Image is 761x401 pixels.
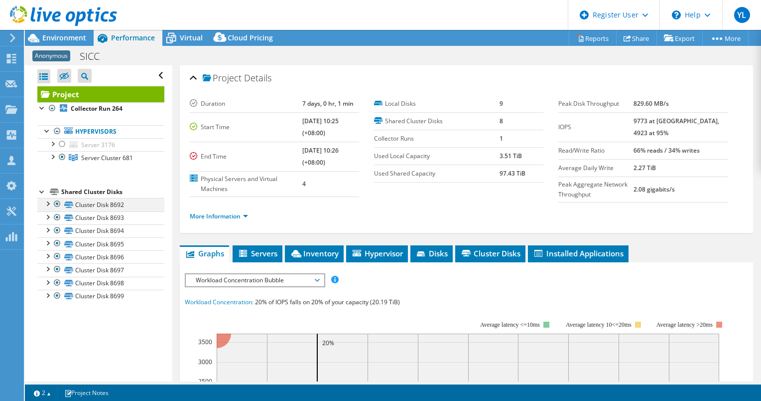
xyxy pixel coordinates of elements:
[190,212,248,220] a: More Information
[198,377,212,386] text: 2500
[566,321,632,328] tspan: Average latency 10<=20ms
[302,99,354,108] b: 7 days, 0 hr, 1 min
[37,151,164,164] a: Server Cluster 681
[75,51,115,62] h1: SICC
[57,387,116,399] a: Project Notes
[228,33,273,42] span: Cloud Pricing
[37,198,164,211] a: Cluster Disk 8692
[302,146,339,167] b: [DATE] 10:26 (+08:00)
[37,237,164,250] a: Cluster Disk 8695
[37,211,164,224] a: Cluster Disk 8693
[198,358,212,366] text: 3000
[634,117,719,137] b: 9773 at [GEOGRAPHIC_DATA], 4923 at 95%
[533,248,624,258] span: Installed Applications
[32,50,70,61] span: Anonymous
[634,146,700,155] b: 66% reads / 34% writes
[180,33,203,42] span: Virtual
[634,99,669,108] b: 829.60 MB/s
[616,30,657,46] a: Share
[255,298,400,306] span: 20% of IOPS falls on 20% of your capacity (20.19 TiB)
[500,152,522,160] b: 3.51 TiB
[238,248,277,258] span: Servers
[81,141,115,149] span: Server 3176
[290,248,339,258] span: Inventory
[37,138,164,151] a: Server 3176
[185,248,224,258] span: Graphs
[634,164,656,172] b: 2.27 TiB
[702,30,749,46] a: More
[500,99,503,108] b: 9
[71,104,123,113] b: Collector Run 264
[656,321,712,328] text: Average latency >20ms
[111,33,155,42] span: Performance
[734,7,750,23] span: YL
[37,224,164,237] a: Cluster Disk 8694
[558,122,634,132] label: IOPS
[190,152,302,162] label: End Time
[42,33,86,42] span: Environment
[558,99,634,109] label: Peak Disk Throughput
[185,298,254,306] span: Workload Concentration:
[81,154,133,162] span: Server Cluster 681
[37,102,164,115] a: Collector Run 264
[302,180,306,188] b: 4
[203,73,242,83] span: Project
[37,86,164,102] a: Project
[500,169,525,178] b: 97.43 TiB
[198,338,212,346] text: 3500
[244,72,271,84] span: Details
[460,248,520,258] span: Cluster Disks
[37,250,164,263] a: Cluster Disk 8696
[374,99,500,109] label: Local Disks
[569,30,617,46] a: Reports
[374,134,500,144] label: Collector Runs
[672,10,681,19] svg: \n
[415,248,448,258] span: Disks
[374,151,500,161] label: Used Local Capacity
[190,99,302,109] label: Duration
[480,321,540,328] tspan: Average latency <=10ms
[374,169,500,179] label: Used Shared Capacity
[190,174,302,194] label: Physical Servers and Virtual Machines
[500,134,503,143] b: 1
[656,30,703,46] a: Export
[37,125,164,138] a: Hypervisors
[558,163,634,173] label: Average Daily Write
[61,186,164,198] div: Shared Cluster Disks
[302,117,339,137] b: [DATE] 10:25 (+08:00)
[37,290,164,303] a: Cluster Disk 8699
[190,122,302,132] label: Start Time
[351,248,403,258] span: Hypervisor
[558,180,634,200] label: Peak Aggregate Network Throughput
[500,117,503,125] b: 8
[558,146,634,156] label: Read/Write Ratio
[27,387,58,399] a: 2
[37,277,164,290] a: Cluster Disk 8698
[322,339,334,347] text: 20%
[374,116,500,126] label: Shared Cluster Disks
[37,263,164,276] a: Cluster Disk 8697
[634,185,675,194] b: 2.08 gigabits/s
[191,274,319,286] span: Workload Concentration Bubble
